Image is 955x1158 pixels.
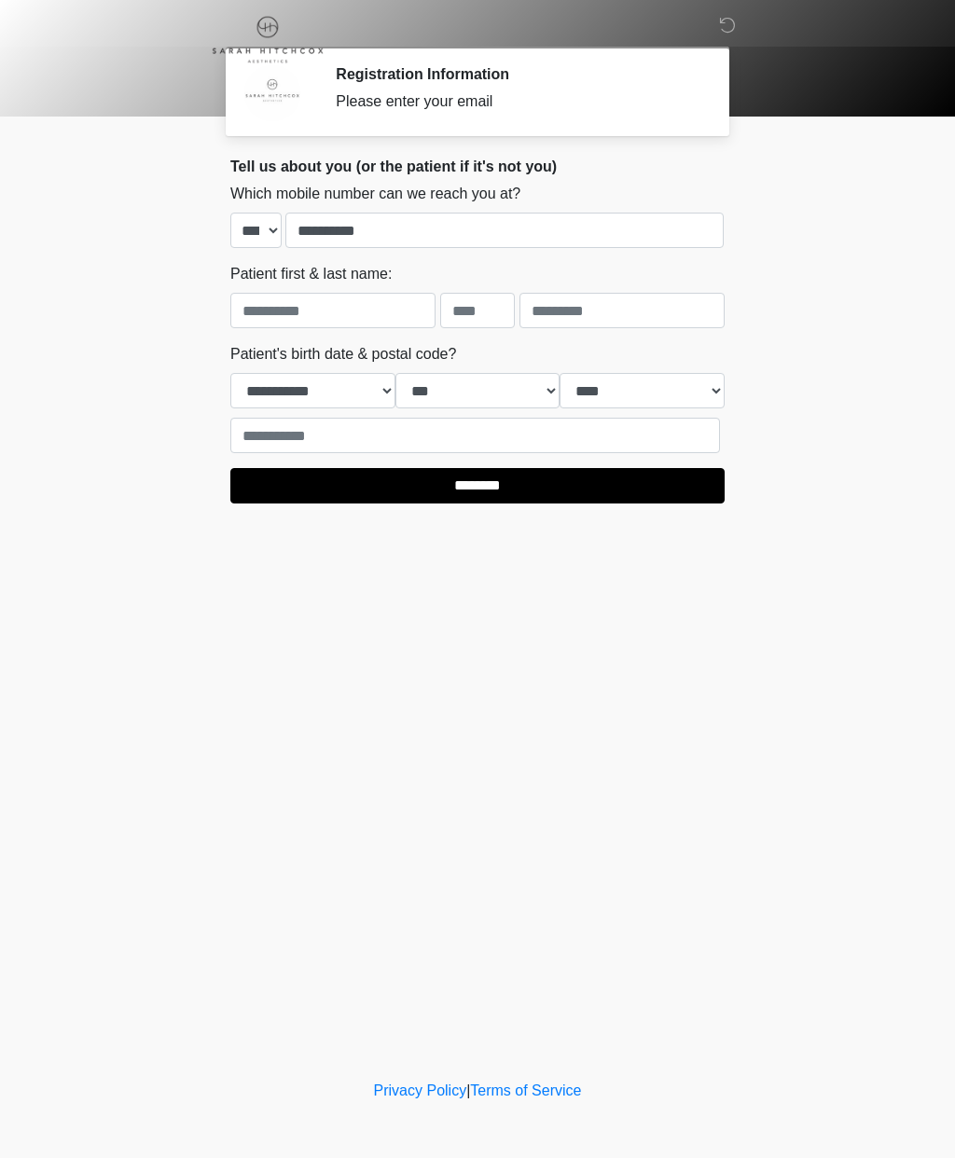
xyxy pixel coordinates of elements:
[230,183,520,205] label: Which mobile number can we reach you at?
[230,158,725,175] h2: Tell us about you (or the patient if it's not you)
[470,1082,581,1098] a: Terms of Service
[230,343,456,365] label: Patient's birth date & postal code?
[336,90,697,113] div: Please enter your email
[466,1082,470,1098] a: |
[244,65,300,121] img: Agent Avatar
[212,14,324,63] img: Sarah Hitchcox Aesthetics Logo
[230,263,392,285] label: Patient first & last name:
[374,1082,467,1098] a: Privacy Policy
